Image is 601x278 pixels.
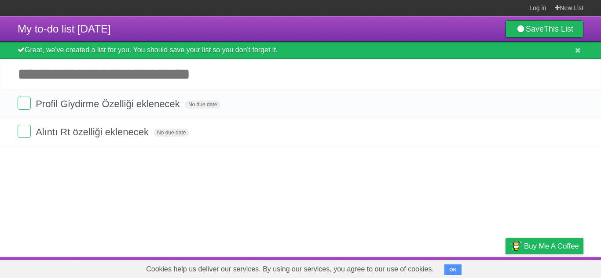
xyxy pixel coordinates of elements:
span: No due date [185,101,220,108]
a: Buy me a coffee [506,238,583,254]
a: Developers [418,259,453,276]
a: Suggest a feature [528,259,583,276]
span: Profil Giydirme Özelliği eklenecek [36,98,182,109]
label: Done [18,97,31,110]
span: Alıntı Rt özelliği eklenecek [36,126,151,137]
a: Privacy [494,259,517,276]
label: Done [18,125,31,138]
a: Terms [464,259,484,276]
a: About [388,259,407,276]
span: Buy me a coffee [524,238,579,254]
a: SaveThis List [506,20,583,38]
img: Buy me a coffee [510,238,522,253]
span: My to-do list [DATE] [18,23,111,35]
span: No due date [154,129,189,137]
button: OK [444,264,462,275]
b: This List [544,25,573,33]
span: Cookies help us deliver our services. By using our services, you agree to our use of cookies. [137,260,443,278]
